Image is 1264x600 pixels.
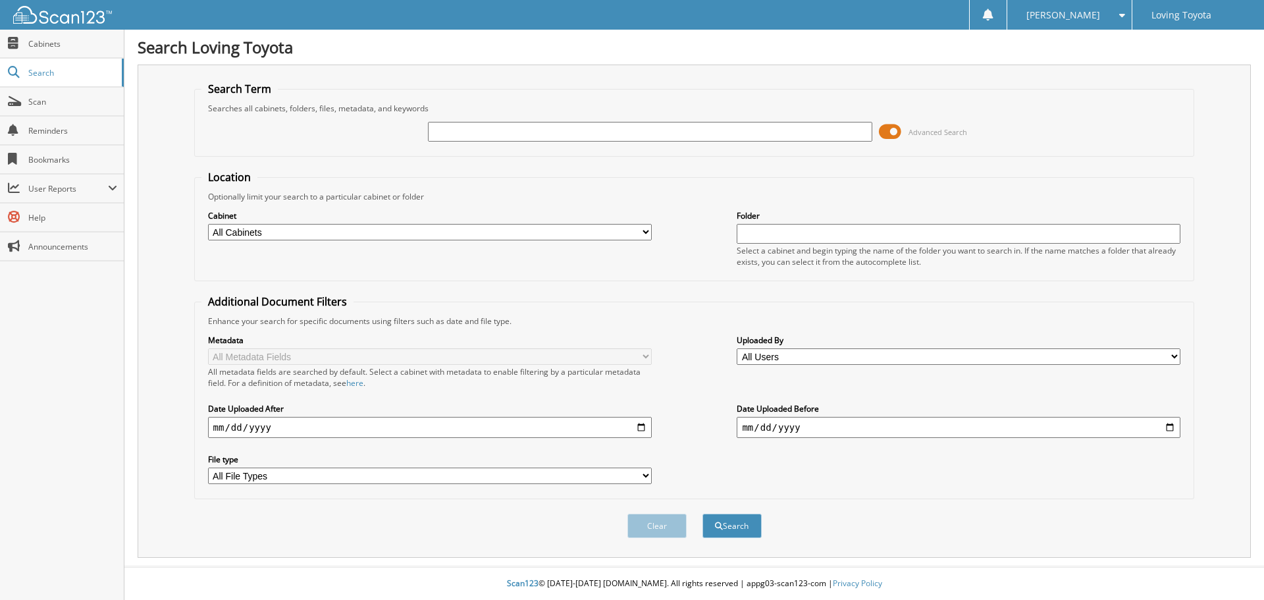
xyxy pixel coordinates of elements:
[201,191,1188,202] div: Optionally limit your search to a particular cabinet or folder
[13,6,112,24] img: scan123-logo-white.svg
[737,335,1180,346] label: Uploaded By
[201,82,278,96] legend: Search Term
[124,568,1264,600] div: © [DATE]-[DATE] [DOMAIN_NAME]. All rights reserved | appg03-scan123-com |
[702,514,762,538] button: Search
[28,183,108,194] span: User Reports
[208,403,652,414] label: Date Uploaded After
[201,315,1188,327] div: Enhance your search for specific documents using filters such as date and file type.
[208,454,652,465] label: File type
[737,210,1180,221] label: Folder
[1026,11,1100,19] span: [PERSON_NAME]
[201,294,354,309] legend: Additional Document Filters
[28,212,117,223] span: Help
[208,366,652,389] div: All metadata fields are searched by default. Select a cabinet with metadata to enable filtering b...
[1198,537,1264,600] iframe: Chat Widget
[201,170,257,184] legend: Location
[28,96,117,107] span: Scan
[346,377,363,389] a: here
[138,36,1251,58] h1: Search Loving Toyota
[908,127,967,137] span: Advanced Search
[28,154,117,165] span: Bookmarks
[507,578,539,589] span: Scan123
[208,210,652,221] label: Cabinet
[833,578,882,589] a: Privacy Policy
[737,245,1180,267] div: Select a cabinet and begin typing the name of the folder you want to search in. If the name match...
[627,514,687,538] button: Clear
[208,417,652,438] input: start
[208,335,652,346] label: Metadata
[28,241,117,252] span: Announcements
[28,125,117,136] span: Reminders
[201,103,1188,114] div: Searches all cabinets, folders, files, metadata, and keywords
[737,403,1180,414] label: Date Uploaded Before
[28,67,115,78] span: Search
[28,38,117,49] span: Cabinets
[737,417,1180,438] input: end
[1151,11,1211,19] span: Loving Toyota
